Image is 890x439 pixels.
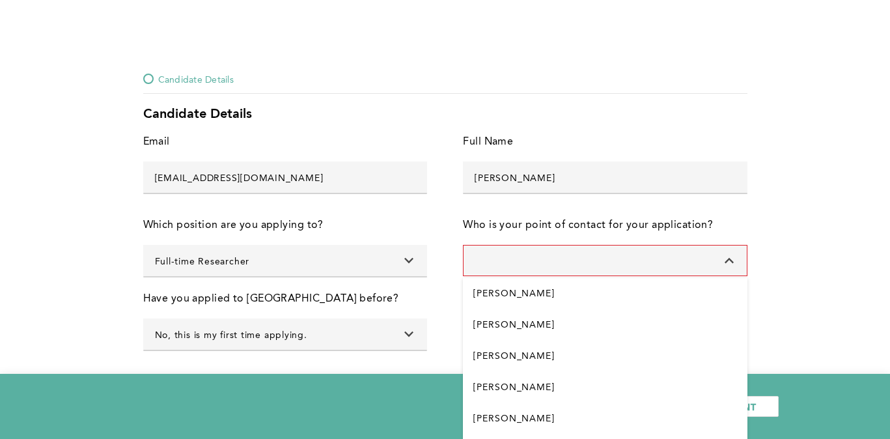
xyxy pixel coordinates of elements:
[463,216,713,234] div: Who is your point of contact for your application?
[143,107,747,122] div: Candidate Details
[463,133,513,151] div: Full Name
[143,290,399,308] div: Have you applied to [GEOGRAPHIC_DATA] before?
[143,216,324,234] div: Which position are you applying to?
[463,403,747,434] li: [PERSON_NAME]
[158,71,234,87] span: Candidate Details
[143,133,170,151] div: Email
[463,278,747,309] li: [PERSON_NAME]
[463,372,747,403] li: [PERSON_NAME]
[463,309,747,341] li: [PERSON_NAME]
[463,341,747,372] li: [PERSON_NAME]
